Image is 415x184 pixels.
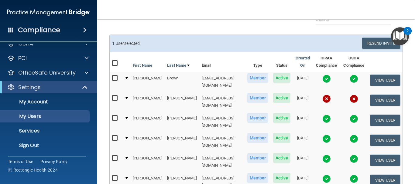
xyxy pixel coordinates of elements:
th: HIPAA Compliance [313,52,340,72]
span: Active [273,73,290,83]
td: [EMAIL_ADDRESS][DOMAIN_NAME] [199,132,245,152]
td: [DATE] [293,152,313,172]
span: Member [247,73,269,83]
a: Terms of Use [8,159,33,165]
button: Open Resource Center, 2 new notifications [391,27,409,45]
img: cross.ca9f0e7f.svg [350,95,358,103]
a: Last Name [167,62,190,69]
p: OfficeSafe University [18,69,76,76]
img: tick.e7d51cea.svg [322,135,331,143]
span: Active [273,133,290,143]
img: PMB logo [7,6,90,18]
img: tick.e7d51cea.svg [350,175,358,183]
td: [PERSON_NAME] [130,152,165,172]
td: [DATE] [293,72,313,92]
td: [PERSON_NAME] [130,92,165,112]
img: tick.e7d51cea.svg [322,75,331,83]
img: tick.e7d51cea.svg [350,115,358,123]
a: PCI [7,55,88,62]
span: Member [247,133,269,143]
td: [PERSON_NAME] [130,132,165,152]
button: Resend Invite [362,38,400,49]
td: [PERSON_NAME] [165,152,199,172]
td: [DATE] [293,112,313,132]
p: My Users [4,113,87,119]
img: tick.e7d51cea.svg [350,75,358,83]
img: tick.e7d51cea.svg [350,135,358,143]
td: [PERSON_NAME] [130,72,165,92]
span: Active [273,113,290,123]
button: View User [370,75,400,86]
p: My Account [4,99,87,105]
span: Active [273,173,290,183]
th: Type [245,52,271,72]
a: OfficeSafe University [7,69,88,76]
img: cross.ca9f0e7f.svg [322,95,331,103]
td: [EMAIL_ADDRESS][DOMAIN_NAME] [199,92,245,112]
p: Sign Out [4,142,87,149]
span: Member [247,153,269,163]
button: View User [370,135,400,146]
td: [EMAIL_ADDRESS][DOMAIN_NAME] [199,112,245,132]
div: 2 [406,31,409,39]
h6: 1 User selected [112,41,252,46]
h4: Compliance [18,26,60,34]
a: Created On [295,55,310,69]
a: First Name [133,62,152,69]
input: Search [316,14,391,25]
td: [PERSON_NAME] [165,132,199,152]
td: [PERSON_NAME] [165,92,199,112]
p: Services [4,128,87,134]
td: Brown [165,72,199,92]
span: Active [273,93,290,103]
button: View User [370,95,400,106]
th: Status [271,52,293,72]
a: Settings [7,84,88,91]
th: OSHA Compliance [340,52,368,72]
td: [EMAIL_ADDRESS][DOMAIN_NAME] [199,152,245,172]
a: Privacy Policy [40,159,68,165]
td: [DATE] [293,92,313,112]
th: Email [199,52,245,72]
span: Member [247,113,269,123]
iframe: Drift Widget Chat Controller [310,141,408,165]
p: Settings [18,84,41,91]
img: tick.e7d51cea.svg [322,175,331,183]
span: Ⓒ Rectangle Health 2024 [8,167,58,173]
span: Member [247,173,269,183]
td: [DATE] [293,132,313,152]
p: PCI [18,55,27,62]
td: [PERSON_NAME] [165,112,199,132]
td: [EMAIL_ADDRESS][DOMAIN_NAME] [199,72,245,92]
img: tick.e7d51cea.svg [322,115,331,123]
td: [PERSON_NAME] [130,112,165,132]
span: Member [247,93,269,103]
span: Active [273,153,290,163]
button: View User [370,115,400,126]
